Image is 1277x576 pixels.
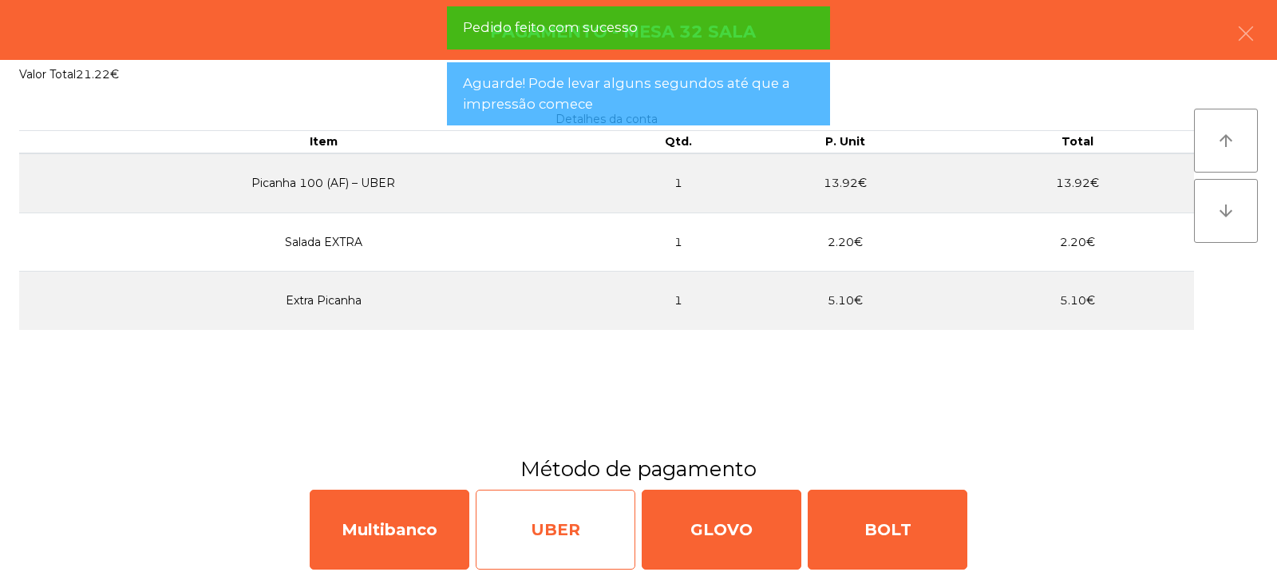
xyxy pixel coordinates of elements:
div: Multibanco [310,490,469,570]
span: Valor Total [19,67,76,81]
span: Pedido feito com sucesso [463,18,638,38]
span: 21.22€ [76,67,119,81]
td: Extra Picanha [19,272,627,330]
span: Aguarde! Pode levar alguns segundos até que a impressão comece [463,73,814,113]
div: UBER [476,490,635,570]
th: Qtd. [627,131,729,153]
td: 13.92€ [962,153,1194,213]
td: 2.20€ [729,213,961,272]
button: arrow_upward [1194,109,1258,173]
i: arrow_upward [1216,131,1235,150]
td: 1 [627,153,729,213]
td: Salada EXTRA [19,213,627,272]
td: 13.92€ [729,153,961,213]
div: BOLT [808,490,967,570]
td: 2.20€ [962,213,1194,272]
th: Total [962,131,1194,153]
td: 5.10€ [962,272,1194,330]
td: Picanha 100 (AF) – UBER [19,153,627,213]
i: arrow_downward [1216,201,1235,220]
button: arrow_downward [1194,179,1258,243]
div: GLOVO [642,490,801,570]
td: 1 [627,272,729,330]
td: 1 [627,213,729,272]
td: 5.10€ [729,272,961,330]
th: P. Unit [729,131,961,153]
h3: Método de pagamento [12,455,1265,483]
th: Item [19,131,627,153]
